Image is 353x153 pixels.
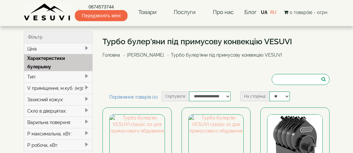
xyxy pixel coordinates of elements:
a: Головна [102,52,120,58]
li: Турбо булер'яни під примусову конвекцію VESUVI [165,52,282,58]
span: Передзвоніть мені [75,10,127,21]
img: Завод VESUVI [24,3,71,21]
div: Тип: [24,71,93,82]
a: [PERSON_NAME] [127,52,164,58]
a: Порівняння товарів (0) [102,91,165,103]
a: Послуги [167,5,202,20]
label: На сторінці: [240,91,269,101]
a: Товари [132,5,163,20]
button: 0 товар(ів) - 0грн [282,9,329,16]
div: Ціна [24,43,93,54]
a: UA [261,10,267,15]
a: Про нас [206,5,240,20]
div: Скло в дверцятах: [24,105,93,117]
div: Характеристики булерьяну [24,54,93,71]
div: V приміщення, м.куб. (м3): [24,82,93,94]
div: P максимальна, кВт: [24,128,93,139]
span: 0 товар(ів) - 0грн [290,10,327,15]
label: Сортувати: [162,91,189,101]
div: Фільтр [24,31,93,43]
div: Варильна поверхня: [24,117,93,128]
div: Захисний кожух: [24,94,93,105]
div: P робоча, кВт: [24,139,93,151]
a: RU [270,10,277,15]
a: Блог [244,9,257,15]
h1: Турбо булер'яни під примусову конвекцію VESUVI [102,37,292,46]
a: 0674573744 [75,4,127,10]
